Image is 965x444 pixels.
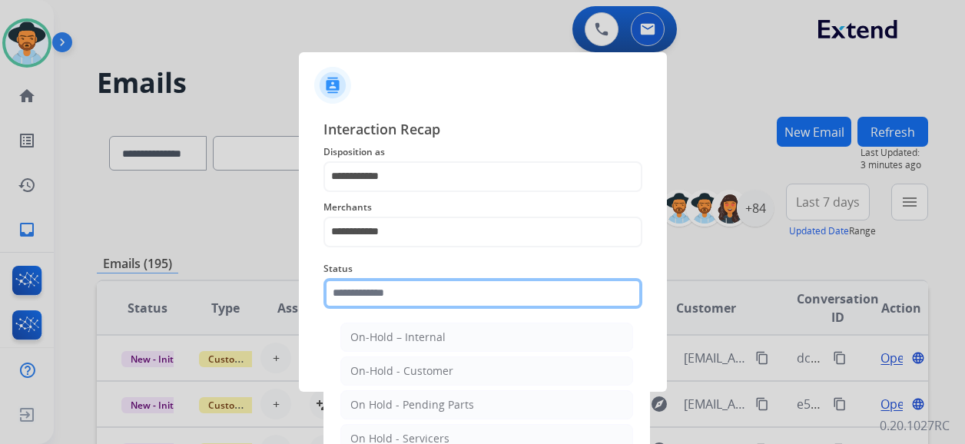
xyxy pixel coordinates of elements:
div: On-Hold - Customer [350,363,453,379]
span: Interaction Recap [323,118,642,143]
span: Disposition as [323,143,642,161]
p: 0.20.1027RC [880,416,950,435]
img: contactIcon [314,67,351,104]
span: Status [323,260,642,278]
div: On Hold - Pending Parts [350,397,474,413]
span: Merchants [323,198,642,217]
div: On-Hold – Internal [350,330,446,345]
